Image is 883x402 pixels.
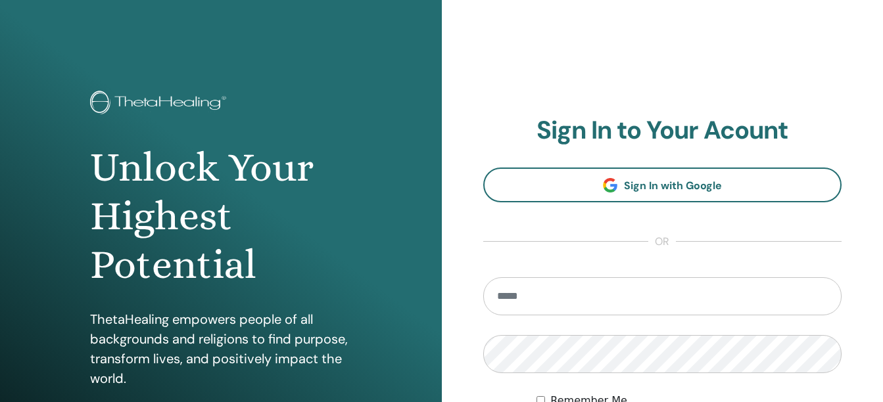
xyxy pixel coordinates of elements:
a: Sign In with Google [483,167,842,202]
h2: Sign In to Your Acount [483,116,842,146]
p: ThetaHealing empowers people of all backgrounds and religions to find purpose, transform lives, a... [90,309,352,388]
span: Sign In with Google [624,179,722,192]
span: or [648,234,676,250]
h1: Unlock Your Highest Potential [90,143,352,290]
